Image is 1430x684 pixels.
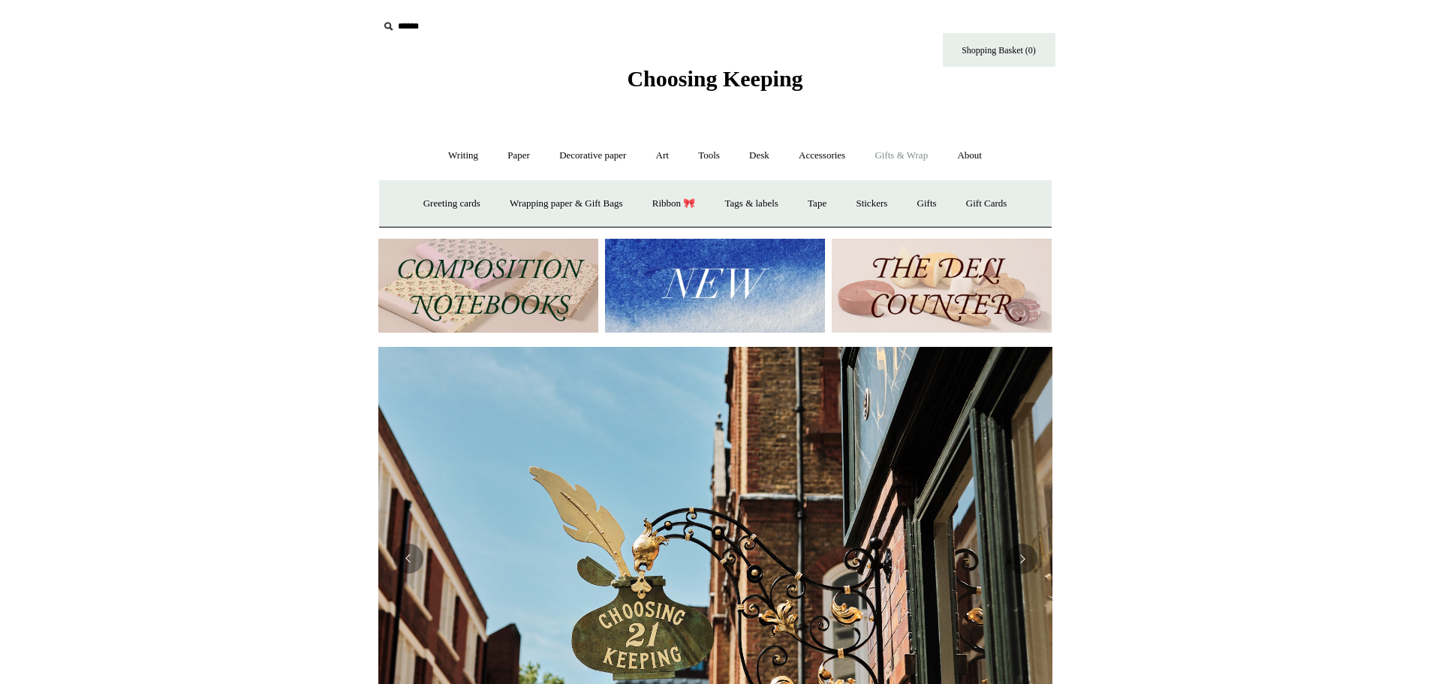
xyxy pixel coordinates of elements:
[639,184,709,224] a: Ribbon 🎀
[627,78,802,89] a: Choosing Keeping
[953,184,1021,224] a: Gift Cards
[494,136,543,176] a: Paper
[794,184,840,224] a: Tape
[904,184,950,224] a: Gifts
[685,136,733,176] a: Tools
[736,136,783,176] a: Desk
[842,184,901,224] a: Stickers
[605,239,825,333] img: New.jpg__PID:f73bdf93-380a-4a35-bcfe-7823039498e1
[944,136,995,176] a: About
[643,136,682,176] a: Art
[546,136,640,176] a: Decorative paper
[861,136,941,176] a: Gifts & Wrap
[785,136,859,176] a: Accessories
[943,33,1055,67] a: Shopping Basket (0)
[410,184,494,224] a: Greeting cards
[378,239,598,333] img: 202302 Composition ledgers.jpg__PID:69722ee6-fa44-49dd-a067-31375e5d54ec
[435,136,492,176] a: Writing
[1007,544,1037,574] button: Next
[393,544,423,574] button: Previous
[832,239,1052,333] img: The Deli Counter
[712,184,792,224] a: Tags & labels
[496,184,636,224] a: Wrapping paper & Gift Bags
[627,66,802,91] span: Choosing Keeping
